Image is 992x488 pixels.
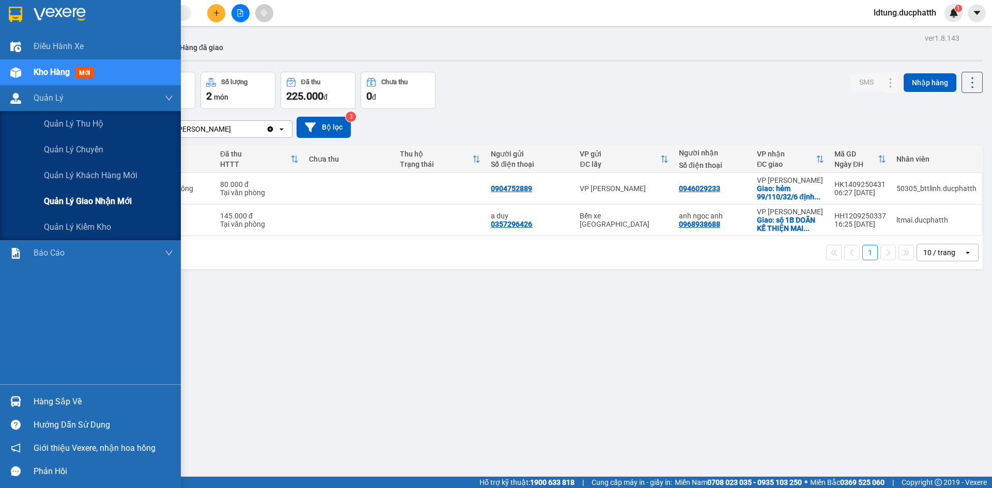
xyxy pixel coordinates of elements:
span: caret-down [972,8,982,18]
button: aim [255,4,273,22]
th: Toggle SortBy [215,146,304,173]
div: Hàng sắp về [34,394,173,410]
span: 225.000 [286,90,323,102]
div: Chưa thu [381,78,408,86]
button: caret-down [968,4,986,22]
span: Quản lý chuyến [44,143,103,156]
div: Người gửi [491,150,569,158]
span: Hỗ trợ kỹ thuật: [479,477,575,488]
button: Hàng đã giao [172,35,231,60]
th: Toggle SortBy [829,146,891,173]
strong: 0369 525 060 [840,478,885,486]
img: icon-new-feature [949,8,958,18]
span: 0 [366,90,372,102]
span: aim [260,9,268,17]
div: Bến xe [GEOGRAPHIC_DATA] [580,212,668,228]
span: mới [75,67,94,78]
button: SMS [851,73,882,91]
div: 80.000 đ [220,180,299,188]
div: VP gửi [580,150,660,158]
div: ver 1.8.143 [925,33,959,44]
sup: 3 [346,112,356,122]
div: anh ngoc anh [679,212,747,220]
button: 1 [862,245,878,260]
span: question-circle [11,420,21,430]
img: solution-icon [10,248,21,259]
th: Toggle SortBy [752,146,829,173]
th: Toggle SortBy [395,146,486,173]
div: HH1209250337 [834,212,886,220]
span: Báo cáo [34,246,65,259]
div: Chưa thu [309,155,390,163]
img: warehouse-icon [10,67,21,78]
span: ⚪️ [804,480,808,484]
span: copyright [935,479,942,486]
div: Tại văn phòng [220,220,299,228]
th: Toggle SortBy [575,146,673,173]
span: Quản lý kiểm kho [44,221,111,233]
div: ltmai.ducphatth [896,216,977,224]
svg: Clear value [266,125,274,133]
span: plus [213,9,220,17]
span: Kho hàng [34,67,70,77]
div: Đã thu [220,150,290,158]
div: Đã thu [301,78,320,86]
div: 0946029233 [679,184,720,193]
div: ĐC lấy [580,160,660,168]
div: Phản hồi [34,464,173,479]
div: HK1409250431 [834,180,886,188]
div: 0968938688 [679,220,720,228]
div: VP nhận [757,150,816,158]
sup: 1 [955,5,962,12]
div: 16:25 [DATE] [834,220,886,228]
div: 0357296426 [491,220,532,228]
div: Người nhận [679,149,747,157]
span: Giới thiệu Vexere, nhận hoa hồng [34,442,156,454]
input: Selected VP Ngọc Hồi. [232,124,233,134]
button: file-add [231,4,250,22]
div: a duy [491,212,569,220]
span: down [165,249,173,257]
div: Nhân viên [896,155,977,163]
button: plus [207,4,225,22]
button: Nhập hàng [904,73,956,92]
img: warehouse-icon [10,93,21,104]
span: | [892,477,894,488]
span: file-add [237,9,244,17]
div: VP [PERSON_NAME] [580,184,668,193]
div: 10 / trang [923,247,955,258]
div: Giao: hẻm 99/110/32/6 định công hạ hoàng mai [757,184,824,201]
div: Ngày ĐH [834,160,878,168]
span: Miền Nam [675,477,802,488]
img: warehouse-icon [10,41,21,52]
div: VP [PERSON_NAME] [757,208,824,216]
button: Bộ lọc [297,117,351,138]
span: down [165,94,173,102]
img: logo-vxr [9,7,22,22]
button: Số lượng2món [200,72,275,109]
div: 0904752889 [491,184,532,193]
svg: open [964,248,972,257]
div: 145.000 đ [220,212,299,220]
div: Hướng dẫn sử dụng [34,417,173,433]
button: Đã thu225.000đ [281,72,355,109]
div: Số lượng [221,78,247,86]
span: Quản lý thu hộ [44,117,103,130]
div: Trạng thái [400,160,472,168]
div: Mã GD [834,150,878,158]
span: | [582,477,584,488]
span: 1 [956,5,960,12]
span: notification [11,443,21,453]
span: Quản lý khách hàng mới [44,169,137,182]
strong: 0708 023 035 - 0935 103 250 [707,478,802,486]
span: ... [803,224,810,232]
span: Điều hành xe [34,40,84,53]
span: Quản Lý [34,91,64,104]
svg: open [277,125,286,133]
div: VP [PERSON_NAME] [165,124,231,134]
div: 06:27 [DATE] [834,188,886,197]
div: Số điện thoại [679,161,747,169]
button: Chưa thu0đ [361,72,436,109]
span: đ [372,93,376,101]
div: HTTT [220,160,290,168]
